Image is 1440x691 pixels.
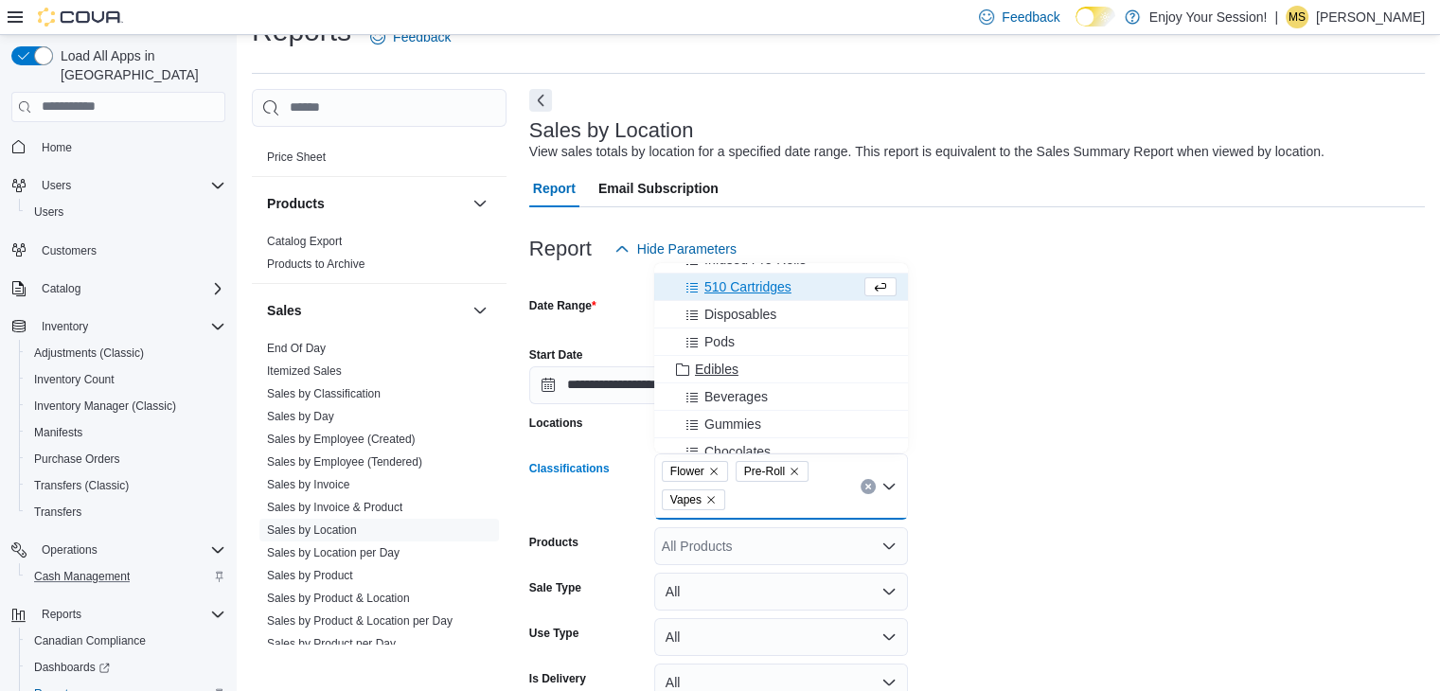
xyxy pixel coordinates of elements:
button: Pricing [469,108,491,131]
button: Chocolates [654,438,908,466]
span: Inventory Count [34,372,115,387]
a: Customers [34,239,104,262]
span: Sales by Employee (Tendered) [267,454,422,470]
button: All [654,618,908,656]
span: Reports [34,603,225,626]
label: Products [529,535,578,550]
button: Operations [4,537,233,563]
span: Sales by Classification [267,386,381,401]
span: Sales by Location per Day [267,545,400,560]
button: Edibles [654,356,908,383]
span: Hide Parameters [637,239,737,258]
span: Beverages [704,387,768,406]
span: Price Sheet [267,150,326,165]
span: Cash Management [34,569,130,584]
label: Start Date [529,347,583,363]
span: Inventory [34,315,225,338]
span: Feedback [1002,8,1059,27]
span: Dashboards [34,660,110,675]
span: Disposables [704,305,776,324]
span: Sales by Product & Location [267,591,410,606]
span: Report [533,169,576,207]
span: Transfers (Classic) [27,474,225,497]
a: Users [27,201,71,223]
span: Users [42,178,71,193]
span: Inventory Manager (Classic) [27,395,225,417]
a: Inventory Count [27,368,122,391]
a: Inventory Manager (Classic) [27,395,184,417]
span: Purchase Orders [34,452,120,467]
button: All [654,573,908,611]
div: Melissa Sampson [1286,6,1308,28]
span: Cash Management [27,565,225,588]
button: Remove Vapes from selection in this group [705,494,717,505]
a: Sales by Invoice [267,478,349,491]
a: End Of Day [267,342,326,355]
label: Sale Type [529,580,581,595]
span: Pods [704,332,735,351]
button: Open list of options [881,539,897,554]
a: Adjustments (Classic) [27,342,151,364]
button: Catalog [4,275,233,302]
button: Home [4,133,233,161]
span: Sales by Employee (Created) [267,432,416,447]
button: Cash Management [19,563,233,590]
span: Operations [42,542,98,558]
span: Flower [662,461,728,482]
span: Products to Archive [267,257,364,272]
span: Operations [34,539,225,561]
button: Inventory Count [19,366,233,393]
a: Sales by Classification [267,387,381,400]
span: Vapes [670,490,702,509]
a: Transfers (Classic) [27,474,136,497]
p: Enjoy Your Session! [1149,6,1268,28]
span: Vapes [662,489,725,510]
button: Next [529,89,552,112]
label: Locations [529,416,583,431]
button: Close list of options [881,479,897,494]
span: Pre-Roll [744,462,785,481]
button: Users [34,174,79,197]
img: Cova [38,8,123,27]
span: MS [1289,6,1306,28]
p: | [1274,6,1278,28]
span: Catalog [42,281,80,296]
span: 510 Cartridges [704,277,791,296]
a: Sales by Location [267,523,357,537]
h3: Products [267,194,325,213]
h3: Report [529,238,592,260]
h3: Sales [267,301,302,320]
span: Sales by Product [267,568,353,583]
span: Manifests [27,421,225,444]
label: Date Range [529,298,596,313]
a: Canadian Compliance [27,629,153,652]
span: Chocolates [704,442,771,461]
a: Dashboards [27,656,117,679]
button: Users [19,199,233,225]
button: Adjustments (Classic) [19,340,233,366]
button: Inventory [4,313,233,340]
a: Itemized Sales [267,364,342,378]
a: Dashboards [19,654,233,681]
span: Sales by Day [267,409,334,424]
span: Users [34,174,225,197]
button: Pods [654,328,908,356]
a: Purchase Orders [27,448,128,470]
span: Adjustments (Classic) [34,345,144,361]
span: Catalog [34,277,225,300]
button: Disposables [654,301,908,328]
span: Purchase Orders [27,448,225,470]
button: Sales [469,299,491,322]
label: Use Type [529,626,578,641]
a: Sales by Day [267,410,334,423]
button: Clear input [861,479,876,494]
span: Email Subscription [598,169,719,207]
button: Canadian Compliance [19,628,233,654]
button: Hide Parameters [607,230,744,268]
span: Users [34,204,63,220]
span: Pre-Roll [736,461,809,482]
a: Sales by Product [267,569,353,582]
span: Home [34,135,225,159]
button: Transfers [19,499,233,525]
